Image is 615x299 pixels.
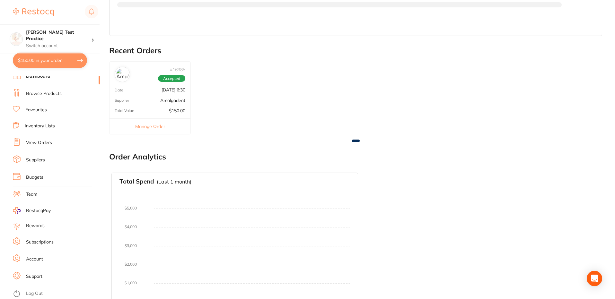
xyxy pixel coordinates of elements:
img: Amalgadent [116,68,128,81]
p: Date [115,88,123,92]
a: Suppliers [26,157,45,163]
a: Dashboard [26,73,50,80]
span: RestocqPay [26,208,51,214]
p: [DATE] 6:30 [162,87,185,92]
a: RestocqPay [13,207,51,214]
p: (Last 1 month) [157,179,191,184]
p: Supplier [115,98,129,103]
p: Amalgadent [160,98,185,103]
a: Favourites [25,107,47,113]
a: Team [26,191,37,198]
h3: Total Spend [119,178,154,185]
a: Inventory Lists [25,123,55,129]
img: RestocqPay [13,207,21,214]
p: Total Value [115,108,134,113]
a: Subscriptions [26,239,54,245]
h2: Order Analytics [109,152,602,161]
a: Log Out [26,290,43,297]
a: Rewards [26,223,45,229]
p: # 16385 [170,67,185,72]
a: Budgets [26,174,43,181]
div: Open Intercom Messenger [587,271,602,286]
a: View Orders [26,140,52,146]
h4: Nitheesh Test Practice [26,29,91,42]
p: $150.00 [169,108,185,113]
a: Account [26,256,43,262]
p: Switch account [26,43,91,49]
a: Support [26,273,42,280]
button: Log Out [13,289,98,299]
h2: Recent Orders [109,46,602,55]
button: $150.00 in your order [13,53,87,68]
img: Nitheesh Test Practice [10,33,22,45]
span: Accepted [158,75,185,82]
img: Restocq Logo [13,8,54,16]
button: Manage Order [110,118,190,134]
a: Browse Products [26,90,62,97]
a: Restocq Logo [13,5,54,20]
